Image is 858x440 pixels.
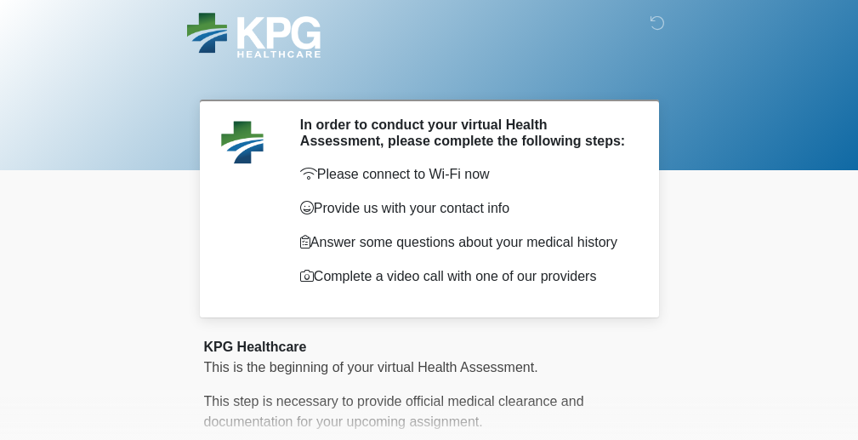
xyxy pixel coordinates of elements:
div: KPG Healthcare [204,337,655,357]
p: Provide us with your contact info [300,198,629,219]
p: Please connect to Wi-Fi now [300,164,629,185]
h1: ‎ ‎ ‎ [191,61,668,93]
p: Answer some questions about your medical history [300,232,629,253]
span: This is the beginning of your virtual Health Assessment. [204,360,538,374]
img: KPG Healthcare Logo [187,13,321,58]
p: Complete a video call with one of our providers [300,266,629,287]
img: Agent Avatar [217,117,268,168]
h2: In order to conduct your virtual Health Assessment, please complete the following steps: [300,117,629,149]
span: This step is necessary to provide official medical clearance and documentation for your upcoming ... [204,394,584,429]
